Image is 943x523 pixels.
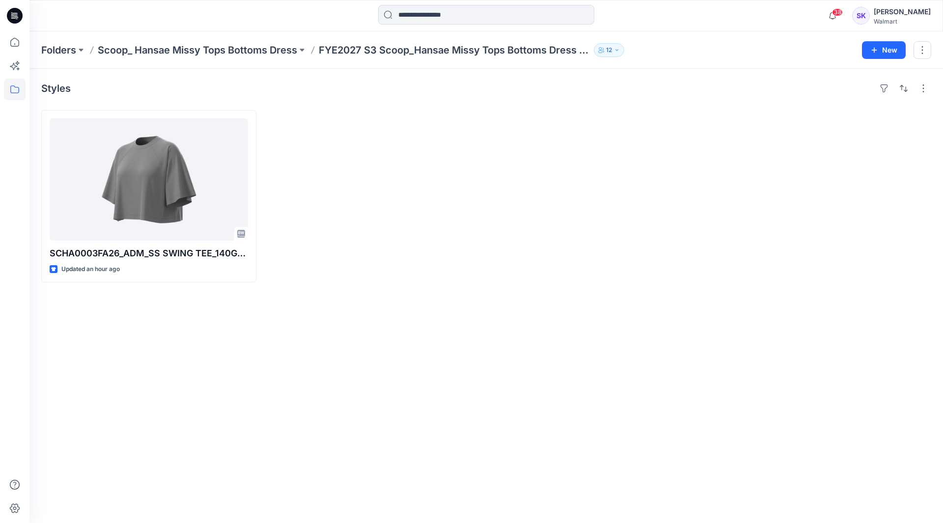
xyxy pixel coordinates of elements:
[606,45,612,55] p: 12
[832,8,843,16] span: 38
[594,43,624,57] button: 12
[50,247,248,260] p: SCHA0003FA26_ADM_SS SWING TEE_140GSM
[862,41,906,59] button: New
[41,43,76,57] a: Folders
[852,7,870,25] div: SK
[874,6,931,18] div: [PERSON_NAME]
[41,83,71,94] h4: Styles
[61,264,120,275] p: Updated an hour ago
[319,43,590,57] p: FYE2027 S3 Scoop_Hansae Missy Tops Bottoms Dress Board
[50,118,248,241] a: SCHA0003FA26_ADM_SS SWING TEE_140GSM
[98,43,297,57] a: Scoop_ Hansae Missy Tops Bottoms Dress
[874,18,931,25] div: Walmart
